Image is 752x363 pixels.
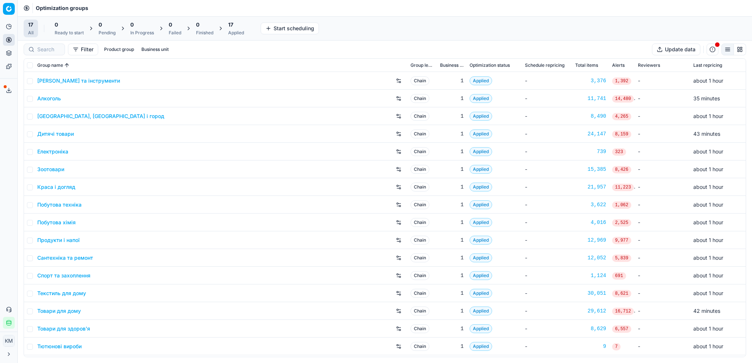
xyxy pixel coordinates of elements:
div: 1 [440,236,464,244]
span: Applied [470,253,492,262]
nav: breadcrumb [36,4,88,12]
td: - [522,160,572,178]
span: Total items [575,62,598,68]
span: Applied [470,76,492,85]
a: Побутова техніка [37,201,82,208]
td: - [522,320,572,338]
span: about 1 hour [693,325,723,332]
div: 1 [440,77,464,84]
div: 1,124 [575,272,606,279]
a: Текстиль для дому [37,290,86,297]
span: 323 [612,148,626,156]
span: Chain [411,253,429,262]
td: - [635,72,690,90]
a: Електроніка [37,148,68,155]
a: 12,052 [575,254,606,262]
a: 15,385 [575,166,606,173]
span: 6,557 [612,325,631,333]
div: 1 [440,95,464,102]
td: - [635,302,690,320]
span: Applied [470,289,492,298]
td: - [522,72,572,90]
td: - [635,267,690,284]
span: 1,392 [612,77,631,85]
span: about 1 hour [693,148,723,155]
button: Product group [101,45,137,54]
td: - [522,231,572,249]
td: - [635,196,690,214]
span: Applied [470,307,492,315]
span: Chain [411,76,429,85]
span: 0 [130,21,134,28]
td: - [522,338,572,355]
span: Chain [411,307,429,315]
span: Reviewers [638,62,660,68]
span: Chain [411,324,429,333]
td: - [635,214,690,231]
span: Applied [470,218,492,227]
span: Applied [470,147,492,156]
a: 3,622 [575,201,606,208]
span: Applied [470,165,492,174]
span: КM [3,335,14,346]
td: - [635,320,690,338]
span: Last repricing [693,62,722,68]
span: 16,712 [612,308,634,315]
span: Applied [470,324,492,333]
span: 5,839 [612,255,631,262]
span: 0 [196,21,199,28]
span: about 1 hour [693,77,723,84]
span: 8,621 [612,290,631,297]
td: - [522,107,572,125]
div: 1 [440,254,464,262]
span: Chain [411,218,429,227]
div: 1 [440,325,464,332]
div: 12,969 [575,236,606,244]
button: Business unit [138,45,172,54]
div: 1 [440,183,464,191]
span: 1,062 [612,201,631,209]
span: 691 [612,272,626,280]
span: Chain [411,147,429,156]
span: 14,480 [612,95,634,103]
td: - [522,196,572,214]
span: Applied [470,183,492,191]
span: Business unit [440,62,464,68]
a: Товари для дому [37,307,81,315]
span: Alerts [612,62,625,68]
td: - [522,143,572,160]
span: Optimization groups [36,4,88,12]
div: 1 [440,219,464,226]
span: about 1 hour [693,201,723,208]
button: Update data [652,44,700,55]
span: Applied [470,200,492,209]
a: [GEOGRAPHIC_DATA], [GEOGRAPHIC_DATA] і город [37,113,164,120]
span: about 1 hour [693,237,723,243]
span: Chain [411,289,429,298]
span: Group name [37,62,63,68]
span: 0 [99,21,102,28]
a: 24,147 [575,130,606,138]
a: 739 [575,148,606,155]
span: 8,426 [612,166,631,173]
td: - [522,90,572,107]
span: Chain [411,236,429,245]
a: 9 [575,343,606,350]
td: - [522,249,572,267]
td: - [522,302,572,320]
a: Краса і догляд [37,183,75,191]
button: Start scheduling [261,23,319,34]
a: Спорт та захоплення [37,272,90,279]
span: about 1 hour [693,219,723,225]
span: 2,525 [612,219,631,227]
span: 9,977 [612,237,631,244]
a: [PERSON_NAME] та інструменти [37,77,120,84]
span: Group level [411,62,434,68]
a: Побутова хімія [37,219,76,226]
span: 7 [612,343,621,350]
